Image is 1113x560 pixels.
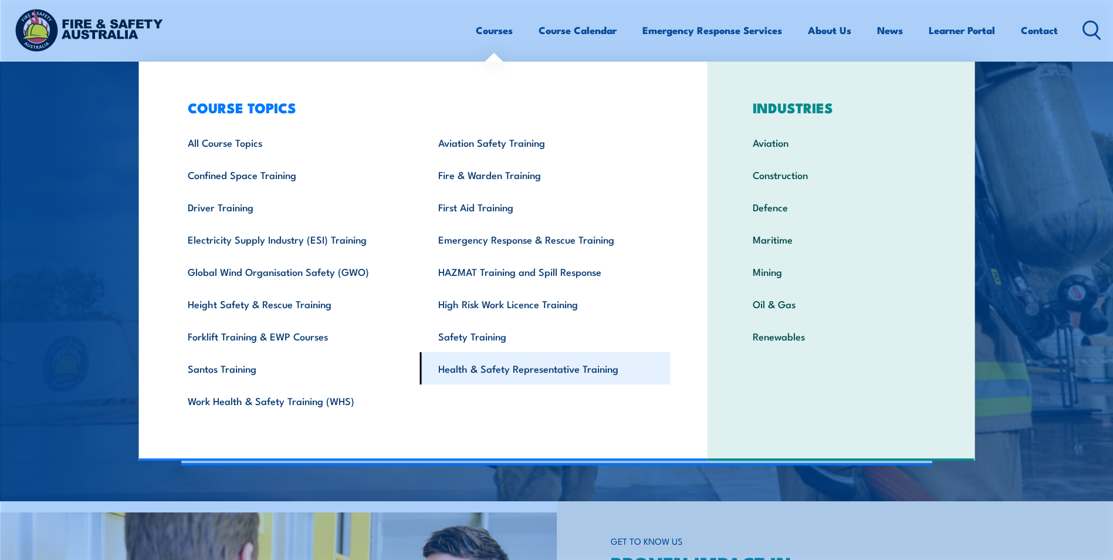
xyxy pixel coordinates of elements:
h3: COURSE TOPICS [170,99,671,116]
a: Maritime [735,223,948,255]
a: Fire & Warden Training [420,158,671,191]
h6: GET TO KNOW US [611,531,932,552]
a: First Aid Training [420,191,671,223]
a: Oil & Gas [735,288,948,320]
a: All Course Topics [170,126,420,158]
a: Aviation Safety Training [420,126,671,158]
a: Emergency Response & Rescue Training [420,223,671,255]
a: Contact [1021,15,1058,46]
a: News [877,15,903,46]
a: Driver Training [170,191,420,223]
a: Electricity Supply Industry (ESI) Training [170,223,420,255]
a: Safety Training [420,320,671,352]
a: About Us [808,15,851,46]
a: Mining [735,255,948,288]
a: Emergency Response Services [642,15,782,46]
a: Santos Training [170,352,420,384]
a: Learner Portal [929,15,995,46]
a: Confined Space Training [170,158,420,191]
a: Height Safety & Rescue Training [170,288,420,320]
a: Renewables [735,320,948,352]
a: HAZMAT Training and Spill Response [420,255,671,288]
a: Defence [735,191,948,223]
a: High Risk Work Licence Training [420,288,671,320]
a: Health & Safety Representative Training [420,352,671,384]
a: Work Health & Safety Training (WHS) [170,384,420,417]
a: Construction [735,158,948,191]
a: Courses [476,15,513,46]
a: Global Wind Organisation Safety (GWO) [170,255,420,288]
a: Aviation [735,126,948,158]
a: Course Calendar [539,15,617,46]
h3: INDUSTRIES [735,99,948,116]
a: Forklift Training & EWP Courses [170,320,420,352]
